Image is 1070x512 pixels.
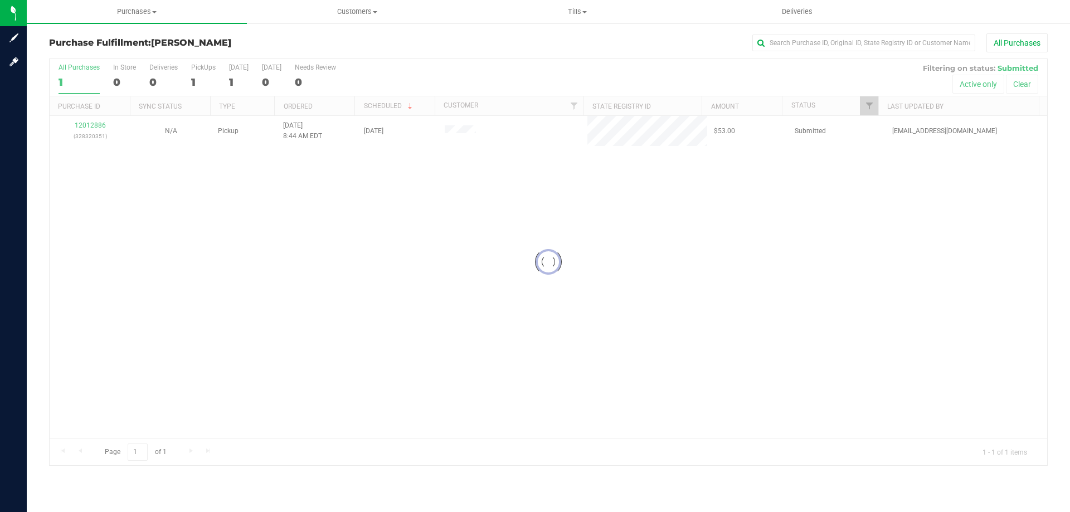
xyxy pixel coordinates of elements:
span: Deliveries [767,7,828,17]
inline-svg: Sign up [8,32,20,43]
button: All Purchases [986,33,1048,52]
input: Search Purchase ID, Original ID, State Registry ID or Customer Name... [752,35,975,51]
span: Customers [247,7,466,17]
span: Tills [468,7,687,17]
h3: Purchase Fulfillment: [49,38,382,48]
inline-svg: Log in [8,56,20,67]
span: [PERSON_NAME] [151,37,231,48]
span: Purchases [27,7,247,17]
